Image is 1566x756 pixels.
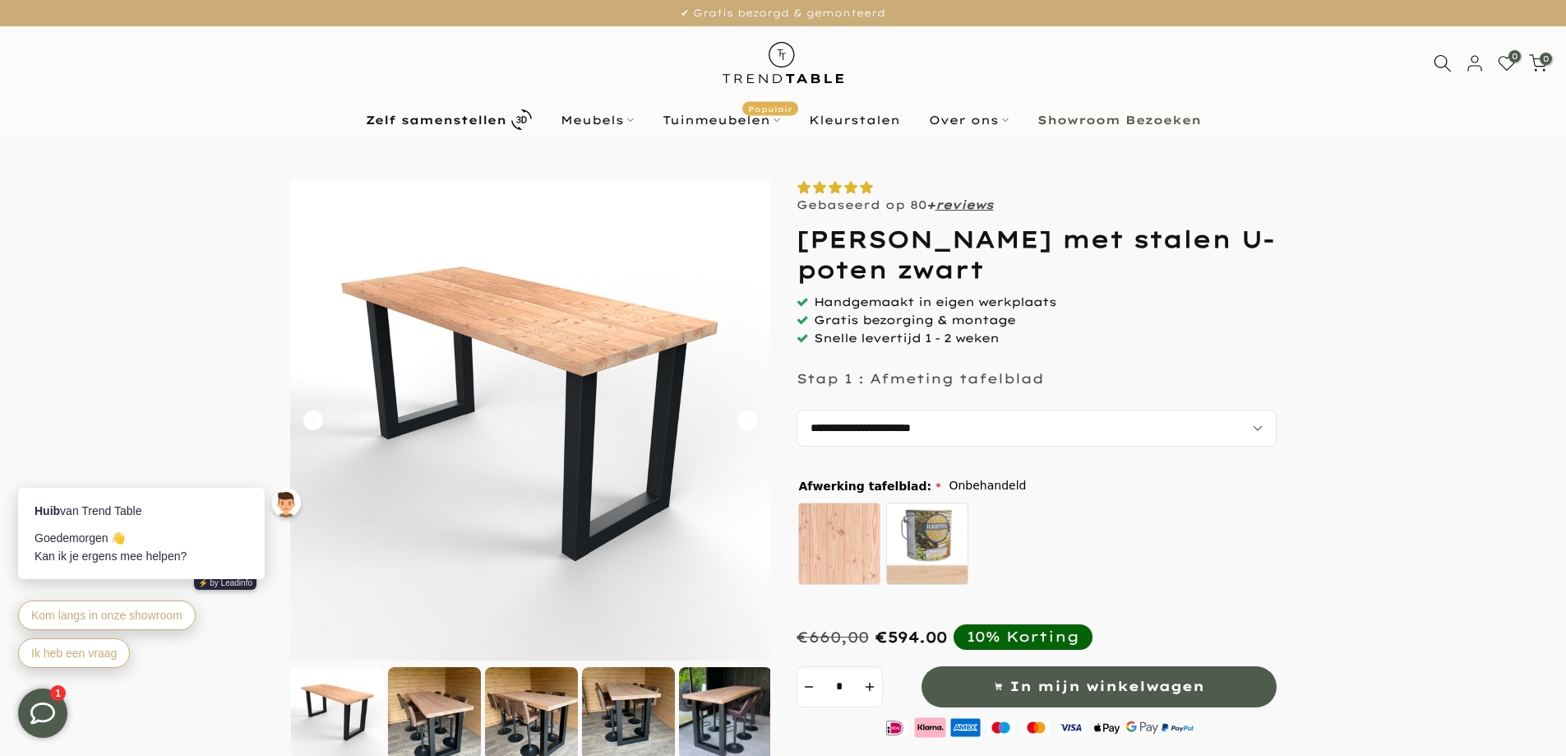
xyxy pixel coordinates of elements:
span: €594.00 [875,628,947,647]
button: decrement [797,666,821,707]
input: Quantity [821,666,858,707]
a: 0 [1498,54,1516,72]
a: Over ons [914,110,1023,130]
b: Zelf samenstellen [366,114,506,126]
a: TuinmeubelenPopulair [648,110,794,130]
h1: [PERSON_NAME] met stalen U-poten zwart [797,225,1277,285]
div: 10% Korting [967,628,1079,646]
select: autocomplete="off" [797,410,1277,447]
img: Rechthoekige douglas houten bartafel - stalen U-poten zwart [290,180,770,661]
button: In mijn winkelwagen [922,666,1277,707]
span: In mijn winkelwagen [1009,675,1204,698]
p: Gebaseerd op 80 [797,197,994,212]
p: Stap 1 : Afmeting tafelblad [797,370,1044,387]
img: trend-table [711,26,855,100]
a: 0 [1529,54,1547,72]
span: Gratis bezorging & montage [814,313,1015,327]
span: Snelle levertijd 1 - 2 weken [814,331,999,346]
a: Showroom Bezoeken [1023,110,1215,130]
button: Carousel Next Arrow [737,410,757,430]
strong: + [926,197,935,212]
a: Meubels [546,110,648,130]
span: Onbehandeld [949,475,1026,496]
div: €660,00 [797,628,869,647]
b: Showroom Bezoeken [1037,114,1201,126]
iframe: bot-iframe [2,407,322,689]
span: Afwerking tafelblad: [799,480,941,492]
span: 0 [1508,50,1521,63]
span: Handgemaakt in eigen werkplaats [814,295,1056,309]
button: increment [858,666,883,707]
span: 0 [1540,53,1552,65]
span: Populair [742,101,798,115]
iframe: toggle-frame [2,672,84,754]
a: reviews [935,197,994,212]
p: ✔ Gratis bezorgd & gemonteerd [21,4,1545,22]
a: Zelf samenstellen [351,105,546,134]
a: Kleurstalen [794,110,914,130]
